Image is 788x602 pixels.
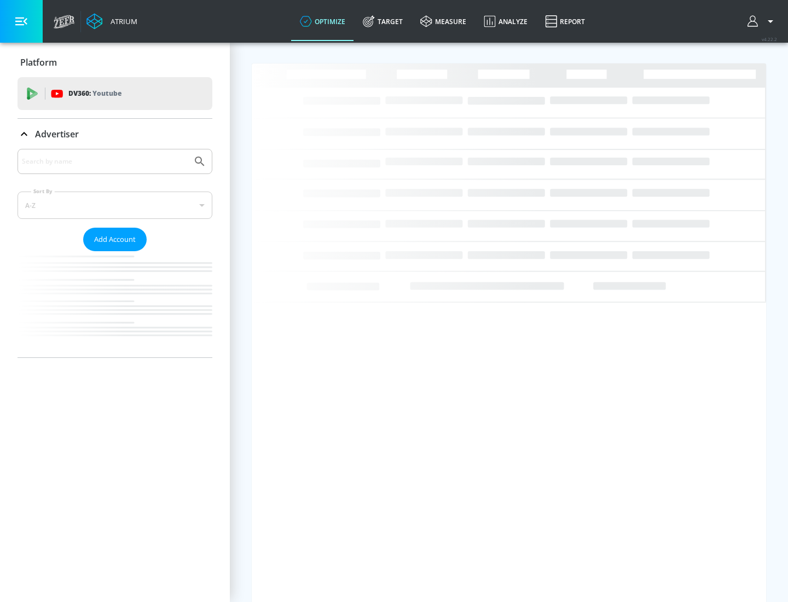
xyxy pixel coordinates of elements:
[35,128,79,140] p: Advertiser
[18,251,212,357] nav: list of Advertiser
[86,13,137,30] a: Atrium
[762,36,777,42] span: v 4.22.2
[18,119,212,149] div: Advertiser
[412,2,475,41] a: measure
[536,2,594,41] a: Report
[20,56,57,68] p: Platform
[291,2,354,41] a: optimize
[18,47,212,78] div: Platform
[68,88,121,100] p: DV360:
[94,233,136,246] span: Add Account
[354,2,412,41] a: Target
[31,188,55,195] label: Sort By
[83,228,147,251] button: Add Account
[475,2,536,41] a: Analyze
[18,149,212,357] div: Advertiser
[18,77,212,110] div: DV360: Youtube
[92,88,121,99] p: Youtube
[18,192,212,219] div: A-Z
[106,16,137,26] div: Atrium
[22,154,188,169] input: Search by name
